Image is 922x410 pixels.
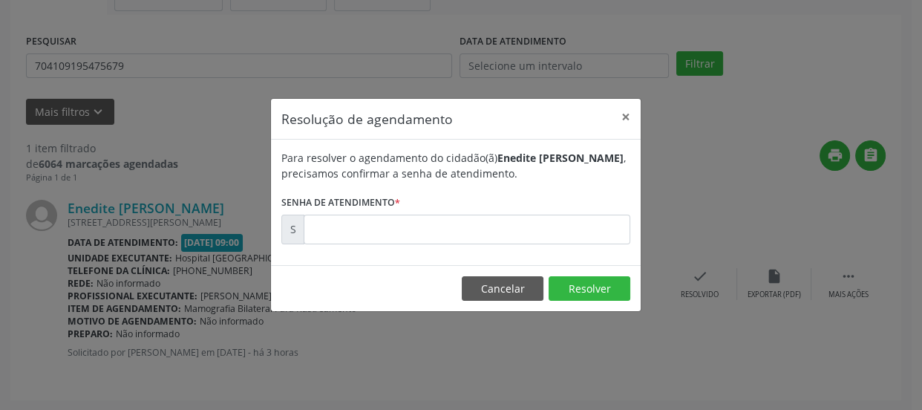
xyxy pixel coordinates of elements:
button: Resolver [549,276,630,302]
div: S [281,215,304,244]
b: Enedite [PERSON_NAME] [497,151,624,165]
h5: Resolução de agendamento [281,109,453,128]
button: Cancelar [462,276,543,302]
button: Close [611,99,641,135]
label: Senha de atendimento [281,192,400,215]
div: Para resolver o agendamento do cidadão(ã) , precisamos confirmar a senha de atendimento. [281,150,630,181]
